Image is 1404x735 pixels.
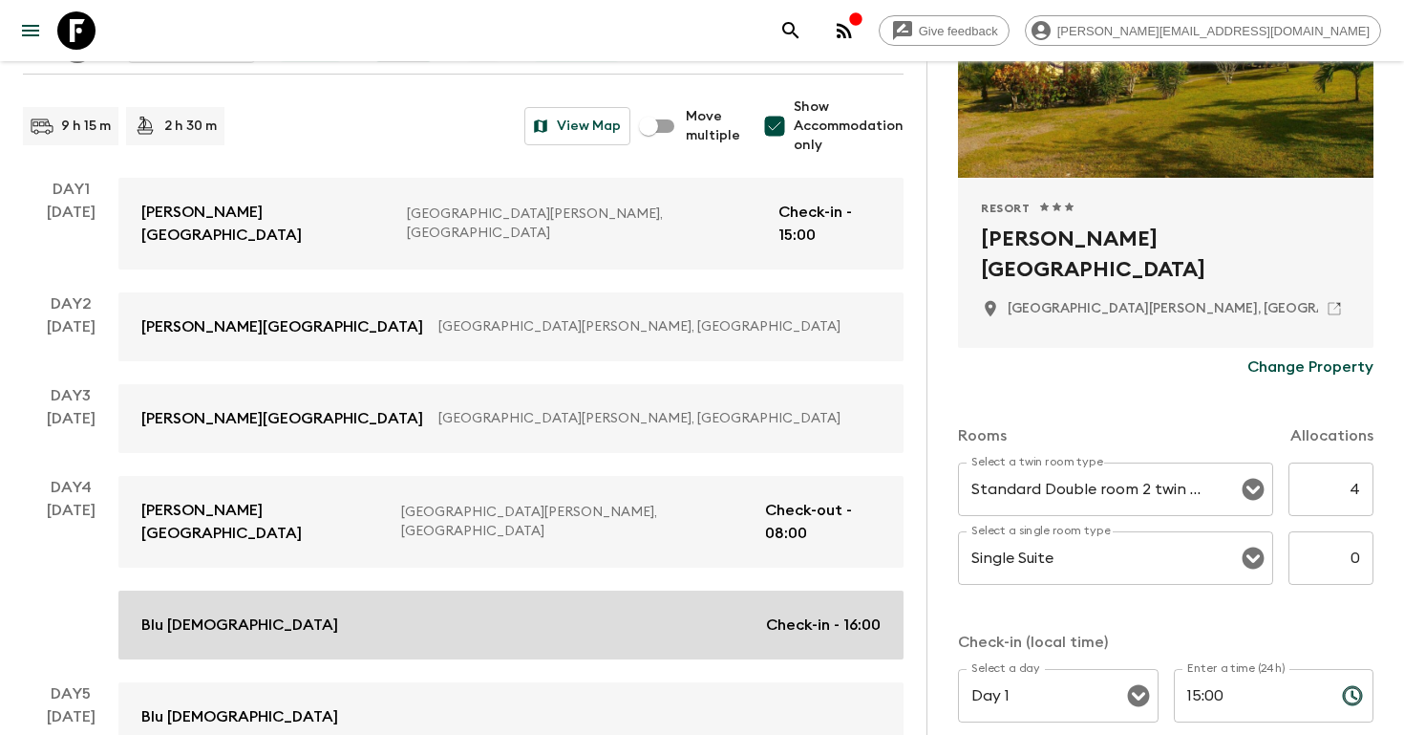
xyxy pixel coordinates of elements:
p: Allocations [1290,424,1373,447]
p: Day 4 [23,476,118,499]
div: [DATE] [47,407,96,453]
button: Change Property [1247,348,1373,386]
a: Blu [DEMOGRAPHIC_DATA]Check-in - 16:00 [118,591,904,659]
p: [GEOGRAPHIC_DATA][PERSON_NAME], [GEOGRAPHIC_DATA] [438,317,865,336]
p: Check-out - 08:00 [765,499,881,545]
button: Open [1125,682,1152,709]
button: Open [1240,545,1266,572]
button: search adventures [772,11,810,50]
a: [PERSON_NAME][GEOGRAPHIC_DATA][GEOGRAPHIC_DATA][PERSON_NAME], [GEOGRAPHIC_DATA]Check-out - 08:00 [118,476,904,568]
label: Select a day [971,660,1039,677]
p: [GEOGRAPHIC_DATA][PERSON_NAME], [GEOGRAPHIC_DATA] [438,409,865,428]
button: menu [11,11,50,50]
span: Move multiple [686,107,740,145]
button: Choose time, selected time is 3:00 PM [1333,677,1372,715]
p: Check-in - 16:00 [766,614,881,637]
p: 9 h 15 m [61,117,111,136]
div: [PERSON_NAME][EMAIL_ADDRESS][DOMAIN_NAME] [1025,15,1381,46]
button: Open [1240,476,1266,503]
p: Check-in - 15:00 [778,201,881,247]
label: Select a twin room type [971,454,1103,470]
p: [GEOGRAPHIC_DATA][PERSON_NAME], [GEOGRAPHIC_DATA] [407,205,764,243]
div: [DATE] [47,315,96,361]
span: Show Accommodation only [794,97,904,155]
label: Enter a time (24h) [1187,660,1286,677]
p: Change Property [1247,356,1373,378]
button: View Map [524,107,630,145]
span: Resort [981,201,1031,216]
a: [PERSON_NAME][GEOGRAPHIC_DATA][GEOGRAPHIC_DATA][PERSON_NAME], [GEOGRAPHIC_DATA]Check-in - 15:00 [118,178,904,270]
p: [PERSON_NAME][GEOGRAPHIC_DATA] [141,315,423,338]
input: hh:mm [1174,669,1327,723]
span: [PERSON_NAME][EMAIL_ADDRESS][DOMAIN_NAME] [1047,24,1380,38]
p: [PERSON_NAME][GEOGRAPHIC_DATA] [141,201,392,247]
a: [PERSON_NAME][GEOGRAPHIC_DATA][GEOGRAPHIC_DATA][PERSON_NAME], [GEOGRAPHIC_DATA] [118,384,904,453]
p: Day 3 [23,384,118,407]
h2: [PERSON_NAME][GEOGRAPHIC_DATA] [981,224,1351,285]
a: [PERSON_NAME][GEOGRAPHIC_DATA][GEOGRAPHIC_DATA][PERSON_NAME], [GEOGRAPHIC_DATA] [118,292,904,361]
p: Day 5 [23,682,118,705]
p: Day 2 [23,292,118,315]
p: Rooms [958,424,1007,447]
span: Give feedback [908,24,1009,38]
p: [PERSON_NAME][GEOGRAPHIC_DATA] [141,499,386,545]
p: [GEOGRAPHIC_DATA][PERSON_NAME], [GEOGRAPHIC_DATA] [401,503,750,541]
p: Check-in (local time) [958,631,1373,654]
p: Blu [DEMOGRAPHIC_DATA] [141,614,338,637]
p: 2 h 30 m [164,117,217,136]
div: [DATE] [47,499,96,659]
p: Blu [DEMOGRAPHIC_DATA] [141,705,338,728]
p: [PERSON_NAME][GEOGRAPHIC_DATA] [141,407,423,430]
div: [DATE] [47,201,96,270]
a: Give feedback [879,15,1010,46]
p: Day 1 [23,178,118,201]
label: Select a single room type [971,523,1111,539]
